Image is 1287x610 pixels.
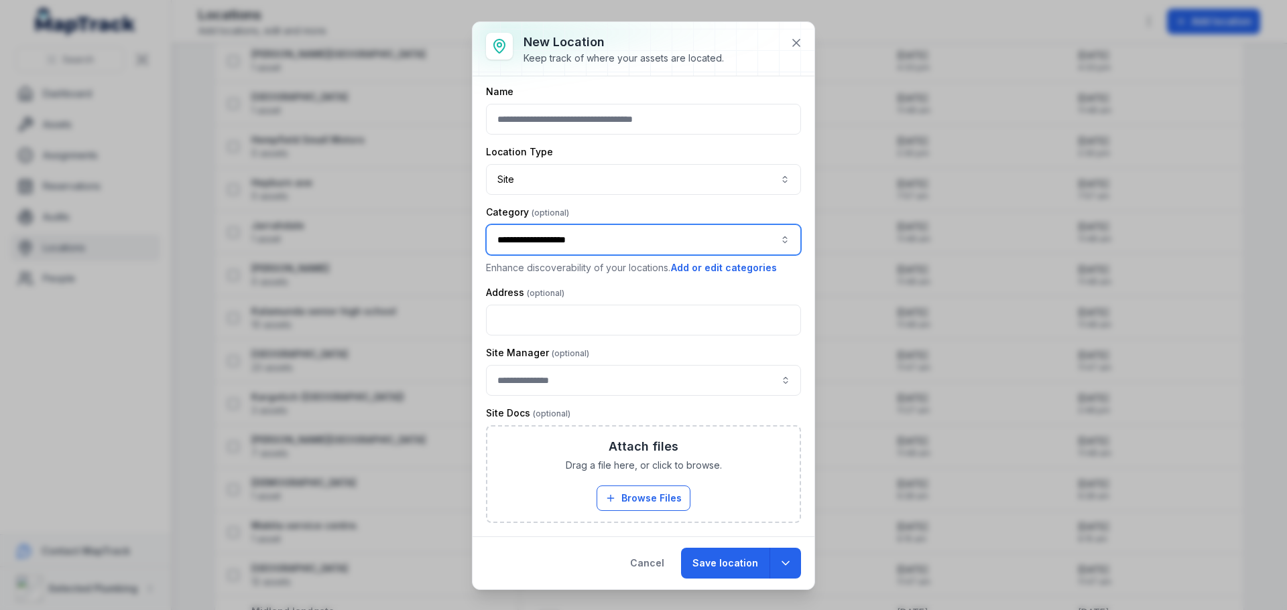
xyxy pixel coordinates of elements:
button: Save location [681,548,770,579]
input: location-add:cf[64ff8499-06bd-4b10-b203-156b2ac3e9ed]-label [486,365,801,396]
button: Add or edit categories [670,260,778,275]
p: Enhance discoverability of your locations. [486,260,801,275]
h3: New location [524,33,724,52]
label: Location Type [486,145,553,159]
span: Drag a file here, or click to browse. [566,459,722,472]
button: Site [486,164,801,195]
label: Address [486,286,564,299]
label: Site Docs [486,406,570,420]
label: Site Manager [486,346,589,360]
button: Browse Files [597,485,690,511]
label: Name [486,85,513,98]
label: Category [486,206,569,219]
h3: Attach files [609,437,678,456]
button: Cancel [619,548,676,579]
div: Keep track of where your assets are located. [524,52,724,65]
